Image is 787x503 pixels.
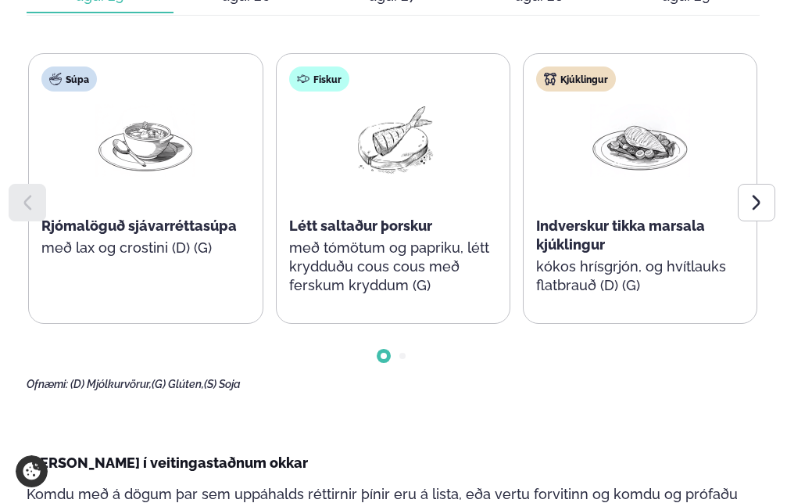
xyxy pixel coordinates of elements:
img: Chicken-breast.png [590,104,690,177]
img: Soup.png [95,104,195,177]
div: Súpa [41,66,97,92]
span: Go to slide 2 [399,353,406,359]
p: með lax og crostini (D) (G) [41,239,249,257]
img: chicken.svg [544,73,556,85]
div: Kjúklingur [536,66,616,92]
span: (S) Soja [204,378,241,390]
img: soup.svg [49,73,62,85]
p: kókos hrísgrjón, og hvítlauks flatbrauð (D) (G) [536,257,744,295]
div: Fiskur [289,66,349,92]
span: (D) Mjólkurvörur, [70,378,152,390]
span: Go to slide 1 [381,353,387,359]
img: fish.svg [297,73,309,85]
span: Indverskur tikka marsala kjúklingur [536,217,705,253]
p: með tómötum og papriku, létt krydduðu cous cous með ferskum kryddum (G) [289,239,497,295]
img: Fish.png [343,104,443,177]
span: [PERSON_NAME] í veitingastaðnum okkar [27,454,308,471]
span: Rjómalöguð sjávarréttasúpa [41,217,237,234]
span: Létt saltaður þorskur [289,217,432,234]
span: Ofnæmi: [27,378,68,390]
span: (G) Glúten, [152,378,204,390]
a: Cookie settings [16,455,48,487]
